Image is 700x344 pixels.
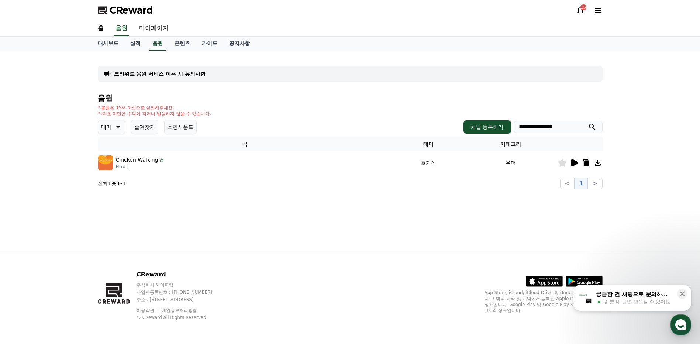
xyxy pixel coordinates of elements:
[92,21,110,36] a: 홈
[98,155,113,170] img: music
[137,308,160,313] a: 이용약관
[110,4,153,16] span: CReward
[137,297,227,303] p: 주소 : [STREET_ADDRESS]
[133,21,175,36] a: 마이페이지
[464,137,558,151] th: 카테고리
[485,290,603,313] p: App Store, iCloud, iCloud Drive 및 iTunes Store는 미국과 그 밖의 나라 및 지역에서 등록된 Apple Inc.의 서비스 상표입니다. Goo...
[137,282,227,288] p: 주식회사 와이피랩
[101,122,111,132] p: 테마
[162,308,197,313] a: 개인정보처리방침
[164,120,197,134] button: 쇼핑사운드
[560,178,575,189] button: <
[98,111,211,117] p: * 35초 미만은 수익이 적거나 발생하지 않을 수 있습니다.
[122,180,126,186] strong: 1
[137,314,227,320] p: © CReward All Rights Reserved.
[95,234,142,252] a: 설정
[98,4,153,16] a: CReward
[137,289,227,295] p: 사업자등록번호 : [PHONE_NUMBER]
[98,180,126,187] p: 전체 중 -
[114,21,129,36] a: 음원
[576,6,585,15] a: 15
[575,178,588,189] button: 1
[463,120,511,134] button: 채널 등록하기
[131,120,158,134] button: 즐겨찾기
[98,137,393,151] th: 곡
[23,245,28,251] span: 홈
[2,234,49,252] a: 홈
[68,245,76,251] span: 대화
[117,180,120,186] strong: 1
[223,37,256,51] a: 공지사항
[98,94,603,102] h4: 음원
[393,137,463,151] th: 테마
[196,37,223,51] a: 가이드
[49,234,95,252] a: 대화
[124,37,146,51] a: 실적
[98,120,125,134] button: 테마
[108,180,112,186] strong: 1
[169,37,196,51] a: 콘텐츠
[114,245,123,251] span: 설정
[137,270,227,279] p: CReward
[149,37,166,51] a: 음원
[464,151,558,175] td: 유머
[588,178,602,189] button: >
[580,4,586,10] div: 15
[116,164,165,170] p: Flow J
[393,151,463,175] td: 호기심
[98,105,211,111] p: * 볼륨은 15% 이상으로 설정해주세요.
[116,156,158,164] p: Chicken Walking
[114,70,206,78] a: 크리워드 음원 서비스 이용 시 유의사항
[92,37,124,51] a: 대시보드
